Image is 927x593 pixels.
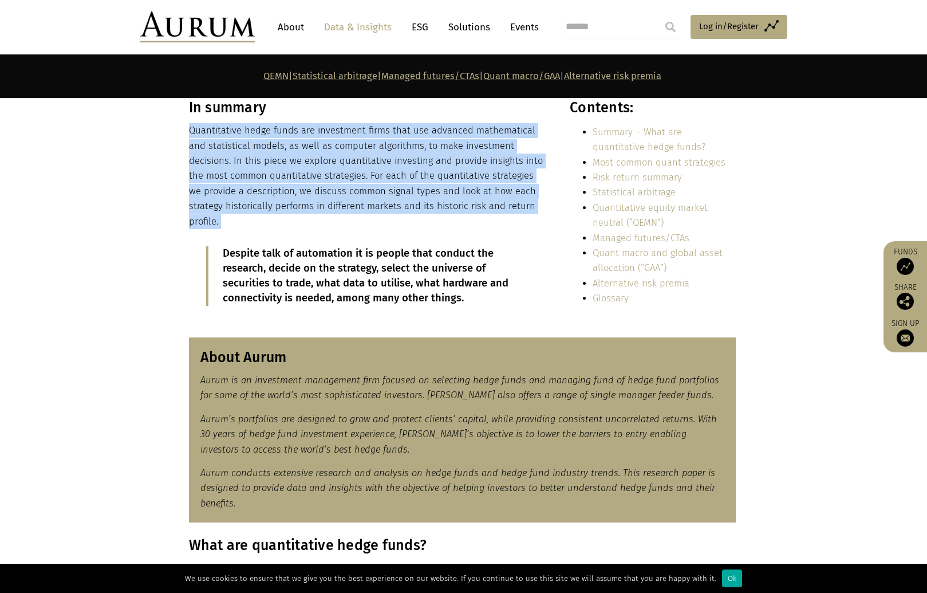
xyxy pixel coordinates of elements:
img: Sign up to our newsletter [897,329,914,347]
a: Quantitative equity market neutral (“QEMN”) [593,202,708,228]
em: Aurum is an investment management firm focused on selecting hedge funds and managing fund of hedg... [200,375,719,400]
a: Statistical arbitrage [293,70,377,81]
a: Risk return summary [593,172,682,183]
a: Most common quant strategies [593,157,725,168]
p: Quantitative hedge funds are investment firms that use advanced mathematical and statistical mode... [189,123,545,229]
h3: Contents: [570,99,735,116]
em: Aurum’s portfolios are designed to grow and protect clients’ capital, while providing consistent ... [200,414,717,455]
h3: What are quantitative hedge funds? [189,537,736,554]
h3: About Aurum [200,349,724,366]
a: Managed futures/CTAs [593,233,689,244]
a: Solutions [443,17,496,38]
em: Aurum conducts extensive research and analysis on hedge funds and hedge fund industry trends. Thi... [200,468,715,509]
a: Alternative risk premia [564,70,661,81]
a: Summary – What are quantitative hedge funds? [593,127,705,152]
a: Quant macro/GAA [483,70,560,81]
h3: In summary [189,99,545,116]
a: Alternative risk premia [593,278,689,289]
a: Quant macro and global asset allocation (“GAA”) [593,248,723,273]
p: Despite talk of automation it is people that conduct the research, decide on the strategy, select... [223,246,514,306]
input: Submit [659,15,682,38]
div: Ok [722,570,742,587]
a: Log in/Register [691,15,787,39]
a: Glossary [593,293,629,304]
a: ESG [406,17,434,38]
a: Statistical arbitrage [593,187,676,198]
img: Aurum [140,11,255,42]
a: Managed futures/CTAs [381,70,479,81]
a: Events [504,17,539,38]
a: Data & Insights [318,17,397,38]
a: QEMN [263,70,289,81]
a: Funds [889,247,921,275]
strong: | | | | [263,70,661,81]
a: About [272,17,310,38]
a: Sign up [889,319,921,347]
img: Access Funds [897,258,914,275]
span: Log in/Register [699,19,759,33]
div: Share [889,284,921,310]
img: Share this post [897,293,914,310]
